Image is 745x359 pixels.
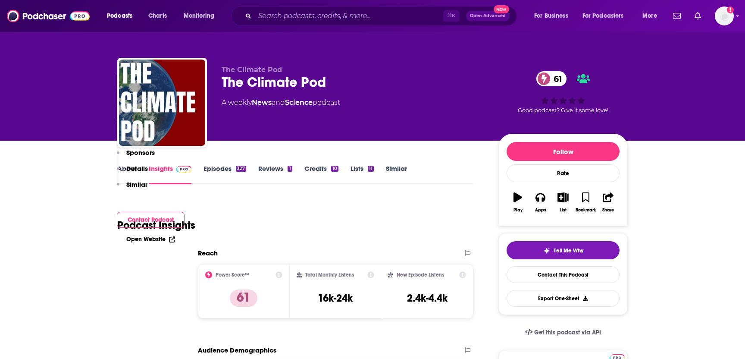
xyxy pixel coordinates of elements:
[304,164,338,184] a: Credits10
[255,9,443,23] input: Search podcasts, credits, & more...
[507,266,620,283] a: Contact This Podcast
[545,71,567,86] span: 61
[258,164,292,184] a: Reviews1
[126,236,175,243] a: Open Website
[576,208,596,213] div: Bookmark
[126,164,148,173] p: Details
[288,166,292,172] div: 1
[554,247,583,254] span: Tell Me Why
[552,187,574,218] button: List
[222,66,282,74] span: The Climate Pod
[715,6,734,25] span: Logged in as Rbaldwin
[285,98,313,107] a: Science
[331,166,338,172] div: 10
[716,330,736,350] iframe: Intercom live chat
[466,11,510,21] button: Open AdvancedNew
[513,208,523,213] div: Play
[119,60,205,146] img: The Climate Pod
[117,212,185,228] button: Contact Podcast
[351,164,374,184] a: Lists11
[198,346,276,354] h2: Audience Demographics
[560,208,567,213] div: List
[535,208,546,213] div: Apps
[126,180,147,189] p: Similar
[494,5,509,13] span: New
[636,9,668,23] button: open menu
[216,272,249,278] h2: Power Score™
[715,6,734,25] button: Show profile menu
[727,6,734,13] svg: Add a profile image
[574,187,597,218] button: Bookmark
[239,6,525,26] div: Search podcasts, credits, & more...
[507,290,620,307] button: Export One-Sheet
[602,208,614,213] div: Share
[529,187,551,218] button: Apps
[498,66,628,119] div: 61Good podcast? Give it some love!
[597,187,620,218] button: Share
[528,9,579,23] button: open menu
[117,164,148,180] button: Details
[543,247,550,254] img: tell me why sparkle
[507,241,620,259] button: tell me why sparkleTell Me Why
[198,249,218,257] h2: Reach
[203,164,246,184] a: Episodes327
[305,272,354,278] h2: Total Monthly Listens
[534,10,568,22] span: For Business
[715,6,734,25] img: User Profile
[101,9,144,23] button: open menu
[443,10,459,22] span: ⌘ K
[507,142,620,161] button: Follow
[107,10,132,22] span: Podcasts
[368,166,374,172] div: 11
[507,164,620,182] div: Rate
[272,98,285,107] span: and
[518,107,608,113] span: Good podcast? Give it some love!
[691,9,704,23] a: Show notifications dropdown
[407,292,448,305] h3: 2.4k-4.4k
[582,10,624,22] span: For Podcasters
[642,10,657,22] span: More
[536,71,567,86] a: 61
[577,9,636,23] button: open menu
[534,329,601,336] span: Get this podcast via API
[252,98,272,107] a: News
[230,290,257,307] p: 61
[318,292,353,305] h3: 16k-24k
[236,166,246,172] div: 327
[178,9,225,23] button: open menu
[7,8,90,24] img: Podchaser - Follow, Share and Rate Podcasts
[670,9,684,23] a: Show notifications dropdown
[397,272,444,278] h2: New Episode Listens
[148,10,167,22] span: Charts
[117,180,147,196] button: Similar
[222,98,340,108] div: A weekly podcast
[184,10,214,22] span: Monitoring
[518,322,608,343] a: Get this podcast via API
[143,9,172,23] a: Charts
[386,164,407,184] a: Similar
[507,187,529,218] button: Play
[470,14,506,18] span: Open Advanced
